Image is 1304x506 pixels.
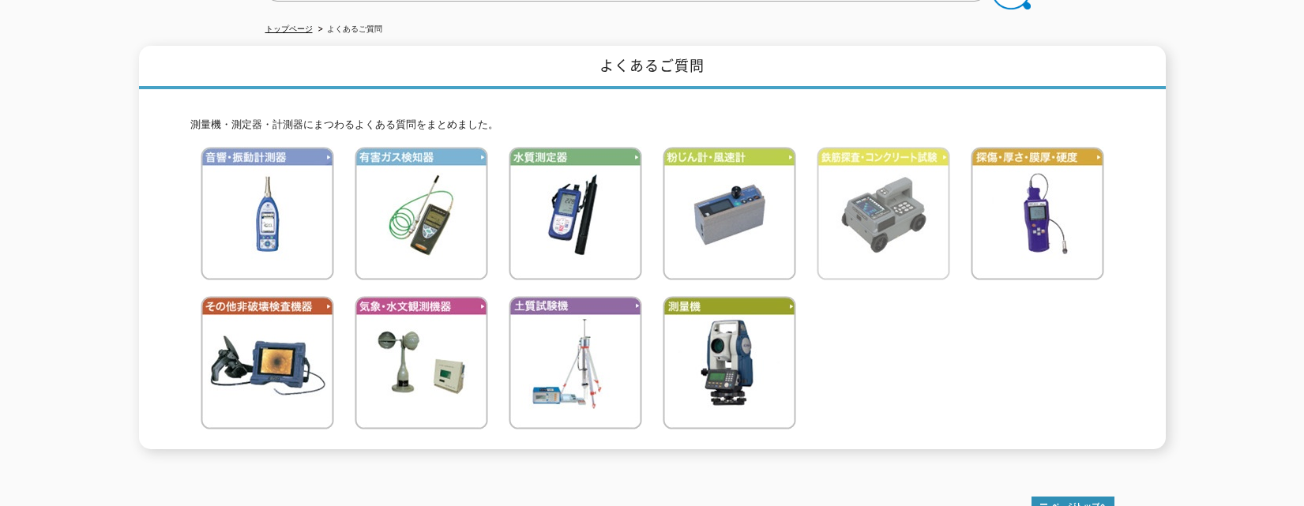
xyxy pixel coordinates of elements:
img: 測量機 [663,296,796,429]
img: 水質測定器 [509,147,642,280]
img: 探傷・厚さ・膜厚・硬度 [971,147,1104,280]
img: その他非破壊検査機器 [201,296,334,429]
p: 測量機・測定器・計測器にまつわるよくある質問をまとめました。 [190,117,1114,133]
img: 音響・振動計測器 [201,147,334,280]
h1: よくあるご質問 [139,46,1166,89]
img: 有害ガス検知器 [355,147,488,280]
a: トップページ [265,24,313,33]
img: 鉄筋検査・コンクリート試験 [817,147,950,280]
img: 気象・水文観測機器 [355,296,488,429]
img: 粉じん計・風速計 [663,147,796,280]
img: 土質試験機 [509,296,642,429]
li: よくあるご質問 [315,21,382,38]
